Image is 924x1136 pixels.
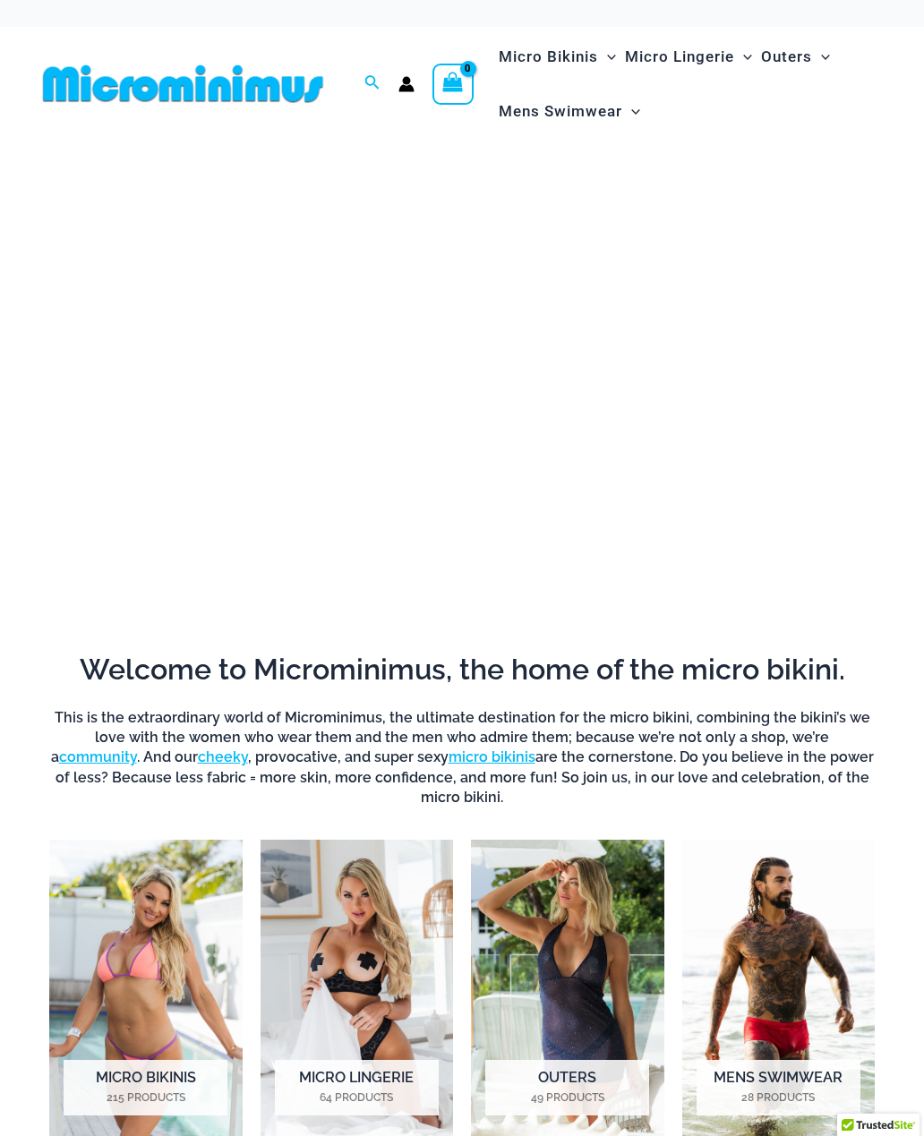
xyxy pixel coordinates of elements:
[734,34,752,80] span: Menu Toggle
[198,748,248,765] a: cheeky
[364,73,381,95] a: Search icon link
[697,1089,860,1106] mark: 28 Products
[49,651,875,688] h2: Welcome to Microminimus, the home of the micro bikini.
[275,1089,439,1106] mark: 64 Products
[494,84,645,139] a: Mens SwimwearMenu ToggleMenu Toggle
[622,89,640,134] span: Menu Toggle
[59,748,137,765] a: community
[697,1060,860,1115] h2: Mens Swimwear
[64,1060,227,1115] h2: Micro Bikinis
[598,34,616,80] span: Menu Toggle
[449,748,535,765] a: micro bikinis
[275,1060,439,1115] h2: Micro Lingerie
[761,34,812,80] span: Outers
[432,64,474,105] a: View Shopping Cart, empty
[499,34,598,80] span: Micro Bikinis
[64,1089,227,1106] mark: 215 Products
[36,64,330,104] img: MM SHOP LOGO FLAT
[499,89,622,134] span: Mens Swimwear
[812,34,830,80] span: Menu Toggle
[398,76,415,92] a: Account icon link
[49,708,875,808] h6: This is the extraordinary world of Microminimus, the ultimate destination for the micro bikini, c...
[620,30,757,84] a: Micro LingerieMenu ToggleMenu Toggle
[625,34,734,80] span: Micro Lingerie
[494,30,620,84] a: Micro BikinisMenu ToggleMenu Toggle
[485,1060,649,1115] h2: Outers
[485,1089,649,1106] mark: 49 Products
[492,27,888,141] nav: Site Navigation
[757,30,834,84] a: OutersMenu ToggleMenu Toggle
